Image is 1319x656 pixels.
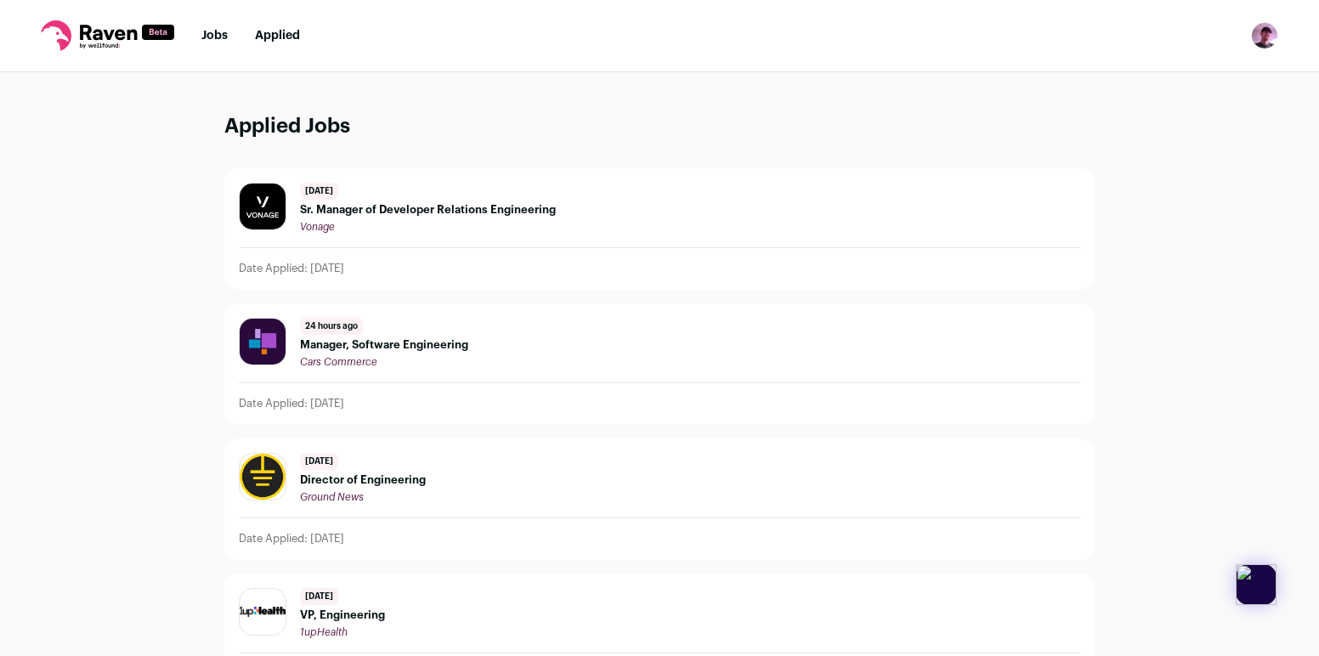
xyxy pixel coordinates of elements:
img: 4a509b5cc1c4cb98792af3081d00a790fb83f9b0e4980aaf27b84aa0109249fe.jpg [240,607,286,617]
button: Open dropdown [1251,22,1278,49]
p: Date Applied: [DATE] [239,532,344,546]
img: 3b6081cd230da5367e2623a21f524a2c0a621b8b1f52559e0cb15404a1b2d438.png [240,454,286,500]
h1: Applied Jobs [224,113,1095,141]
span: Manager, Software Engineering [300,338,468,352]
a: [DATE] Director of Engineering Ground News Date Applied: [DATE] [225,439,1094,559]
a: Applied [255,30,300,42]
span: Cars Commerce [300,357,377,367]
span: [DATE] [300,588,338,605]
span: [DATE] [300,183,338,200]
span: VP, Engineering [300,608,385,622]
img: 1423525-medium_jpg [1251,22,1278,49]
a: Jobs [201,30,228,42]
a: [DATE] Sr. Manager of Developer Relations Engineering Vonage Date Applied: [DATE] [225,169,1094,289]
span: Sr. Manager of Developer Relations Engineering [300,203,556,217]
img: app-logo.png [1236,564,1277,605]
span: [DATE] [300,453,338,470]
a: 24 hours ago Manager, Software Engineering Cars Commerce Date Applied: [DATE] [225,304,1094,424]
span: Vonage [300,222,335,232]
img: 1461331704a62cfefecac315fc42144d1e278b70ff313d6973f821006f4257a6.jpg [240,184,286,229]
span: Director of Engineering [300,473,426,487]
p: Date Applied: [DATE] [239,262,344,275]
span: 1upHealth [300,627,348,637]
p: Date Applied: [DATE] [239,397,344,410]
img: 6a79e6f09283e1bafe4ca869cf7b302e29b0faa48023463420351e56f5c389d1.jpg [240,319,286,365]
span: 24 hours ago [300,318,363,335]
span: Ground News [300,492,364,502]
